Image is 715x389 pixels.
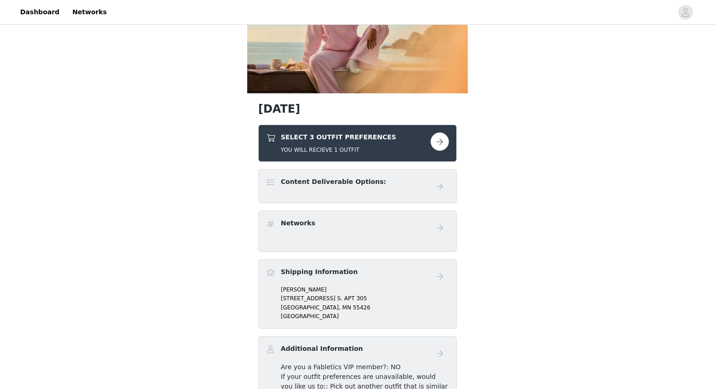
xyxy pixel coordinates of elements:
[281,294,449,303] p: [STREET_ADDRESS] S. APT 305
[258,259,457,329] div: Shipping Information
[281,177,386,187] h4: Content Deliverable Options:
[353,304,370,311] span: 55426
[281,267,357,277] h4: Shipping Information
[281,304,340,311] span: [GEOGRAPHIC_DATA],
[281,344,363,354] h4: Additional Information
[281,286,449,294] p: [PERSON_NAME]
[281,132,396,142] h4: SELECT 3 OUTFIT PREFERENCES
[15,2,65,23] a: Dashboard
[258,169,457,203] div: Content Deliverable Options:
[258,211,457,252] div: Networks
[281,218,315,228] h4: Networks
[281,363,401,371] span: Are you a Fabletics VIP member?: NO
[342,304,351,311] span: MN
[281,146,396,154] h5: YOU WILL RECIEVE 1 OUTFIT
[258,125,457,162] div: SELECT 3 OUTFIT PREFERENCES
[67,2,112,23] a: Networks
[681,5,690,20] div: avatar
[281,312,449,320] p: [GEOGRAPHIC_DATA]
[258,101,457,117] h1: [DATE]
